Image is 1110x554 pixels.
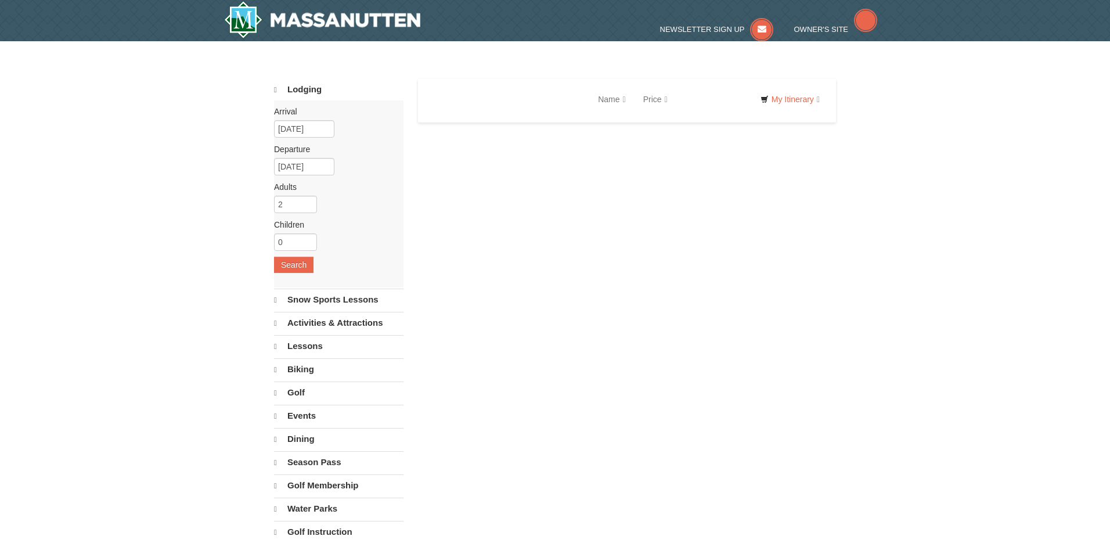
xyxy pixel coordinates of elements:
button: Search [274,257,313,273]
a: My Itinerary [753,91,827,108]
a: Activities & Attractions [274,312,403,334]
a: Snow Sports Lessons [274,289,403,311]
label: Departure [274,143,395,155]
a: Golf Membership [274,474,403,497]
span: Owner's Site [794,25,849,34]
a: Golf Instruction [274,521,403,543]
a: Name [589,88,634,111]
a: Dining [274,428,403,450]
a: Golf [274,382,403,404]
a: Lessons [274,335,403,357]
a: Water Parks [274,498,403,520]
img: Massanutten Resort Logo [224,1,420,38]
label: Adults [274,181,395,193]
a: Price [635,88,676,111]
a: Newsletter Sign Up [660,25,774,34]
label: Arrival [274,106,395,117]
a: Lodging [274,79,403,100]
span: Newsletter Sign Up [660,25,745,34]
a: Season Pass [274,451,403,473]
label: Children [274,219,395,231]
a: Events [274,405,403,427]
a: Massanutten Resort [224,1,420,38]
a: Biking [274,358,403,380]
a: Owner's Site [794,25,878,34]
